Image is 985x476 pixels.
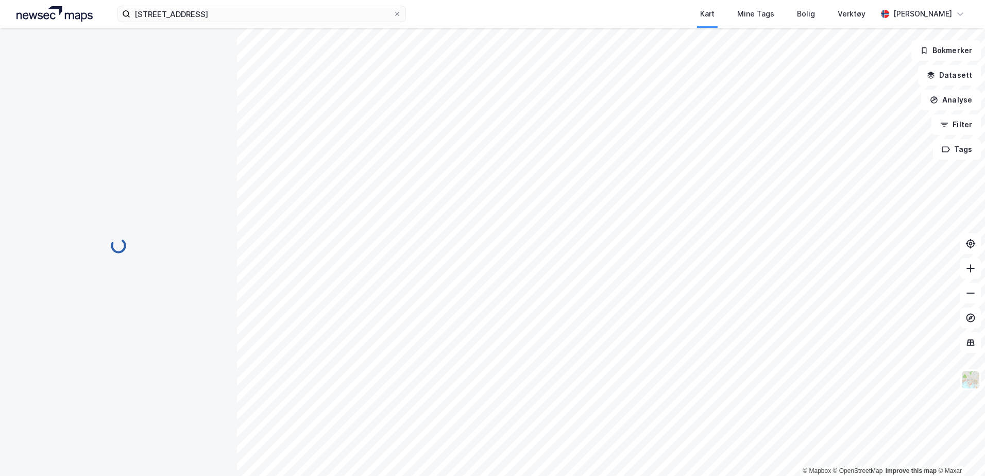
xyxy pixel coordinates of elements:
button: Bokmerker [911,40,981,61]
button: Analyse [921,90,981,110]
iframe: Chat Widget [933,427,985,476]
img: Z [961,370,980,389]
div: Verktøy [838,8,865,20]
a: OpenStreetMap [833,467,883,474]
div: Kart [700,8,715,20]
img: logo.a4113a55bc3d86da70a041830d287a7e.svg [16,6,93,22]
a: Improve this map [886,467,937,474]
input: Søk på adresse, matrikkel, gårdeiere, leietakere eller personer [130,6,393,22]
div: Bolig [797,8,815,20]
a: Mapbox [803,467,831,474]
div: [PERSON_NAME] [893,8,952,20]
div: Mine Tags [737,8,774,20]
img: spinner.a6d8c91a73a9ac5275cf975e30b51cfb.svg [110,237,127,254]
button: Filter [931,114,981,135]
button: Datasett [918,65,981,86]
button: Tags [933,139,981,160]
